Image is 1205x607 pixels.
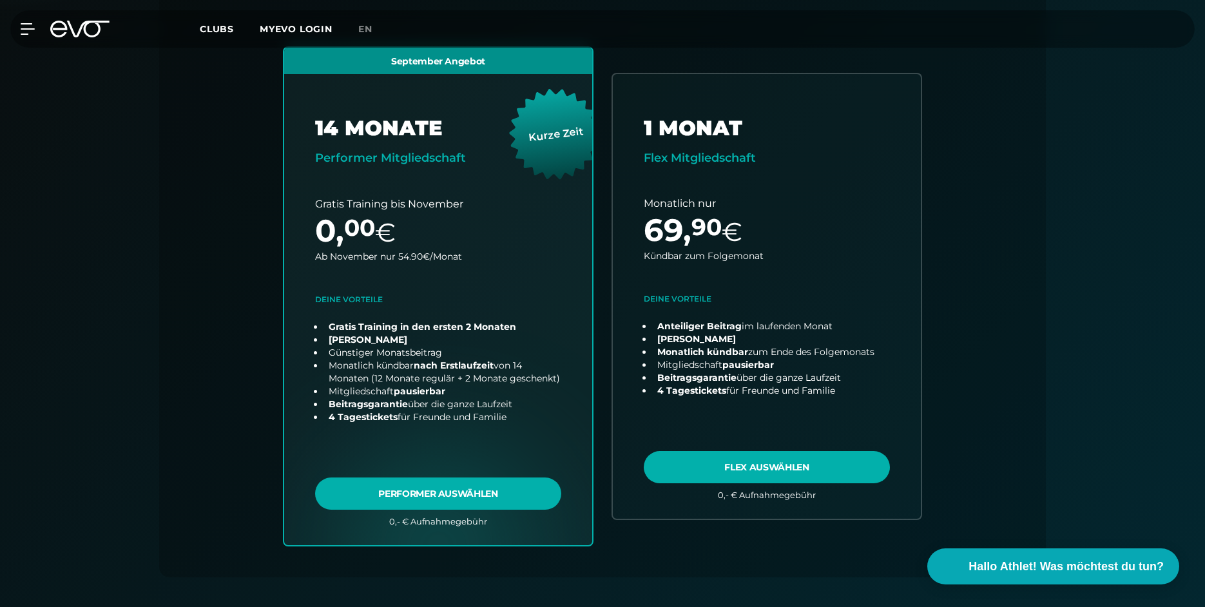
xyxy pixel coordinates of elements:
[969,558,1164,575] span: Hallo Athlet! Was möchtest du tun?
[613,74,921,519] a: choose plan
[200,23,234,35] span: Clubs
[284,48,592,545] a: choose plan
[927,548,1179,584] button: Hallo Athlet! Was möchtest du tun?
[358,23,372,35] span: en
[260,23,333,35] a: MYEVO LOGIN
[358,22,388,37] a: en
[200,23,260,35] a: Clubs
